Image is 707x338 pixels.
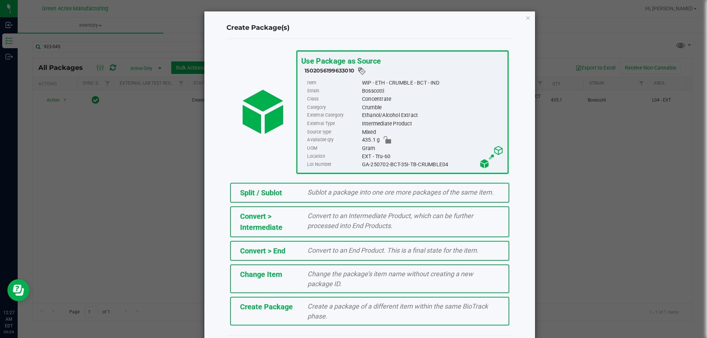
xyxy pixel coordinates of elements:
[307,188,494,196] span: Sublot a package into one ore more packages of the same item.
[307,95,360,103] label: Class
[240,270,282,279] span: Change Item
[240,246,285,255] span: Convert > End
[362,152,503,160] div: EXT - Tru-60
[307,160,360,168] label: Lot Number
[240,302,293,311] span: Create Package
[307,136,360,144] label: Available qty
[362,160,503,168] div: GA-250702-BCT-35I-TB-CRUMBLE04
[307,128,360,136] label: Source type
[362,136,379,144] span: 435.1 g
[307,87,360,95] label: Strain
[307,246,479,254] span: Convert to an End Product. This is a final state for the item.
[362,144,503,152] div: Gram
[226,23,513,33] h4: Create Package(s)
[240,188,282,197] span: Split / Sublot
[362,79,503,87] div: WIP - ETH - CRUMBLE - BCT - IND
[307,270,473,288] span: Change the package’s item name without creating a new package ID.
[362,128,503,136] div: Mixed
[305,67,504,76] div: 1502056199633010
[362,111,503,120] div: Ethanol/Alcohol Extract
[362,87,503,95] div: Bosscotti
[362,95,503,103] div: Concentrate
[307,111,360,120] label: External Category
[307,152,360,160] label: Location
[307,103,360,111] label: Category
[307,79,360,87] label: Item
[301,56,380,65] span: Use Package as Source
[362,103,503,111] div: Crumble
[307,144,360,152] label: UOM
[7,279,29,301] iframe: Resource center
[240,212,282,232] span: Convert > Intermediate
[307,302,488,320] span: Create a package of a different item within the same BioTrack phase.
[307,212,473,230] span: Convert to an Intermediate Product, which can be further processed into End Products.
[307,120,360,128] label: External Type
[362,120,503,128] div: Intermediate Product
